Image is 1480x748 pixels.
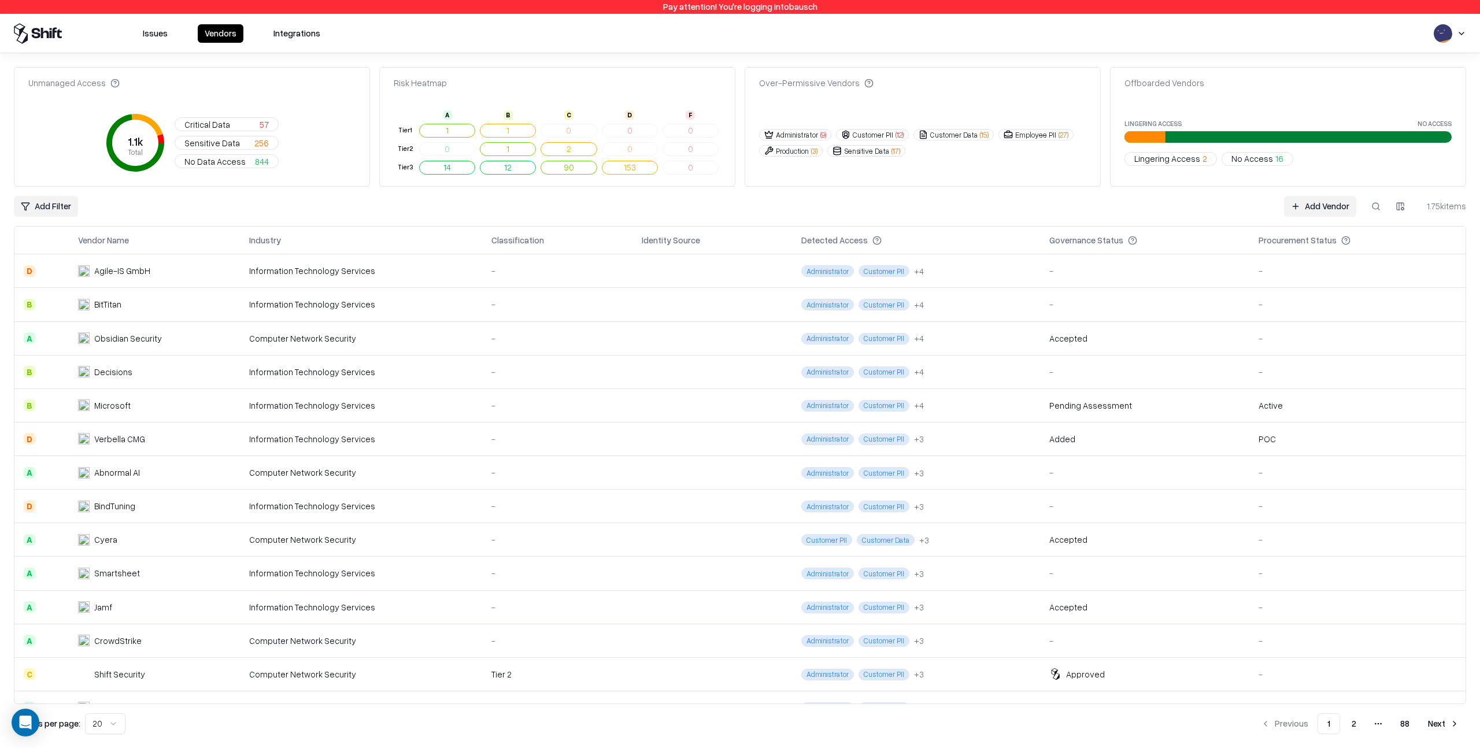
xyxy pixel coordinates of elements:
[914,601,924,613] div: + 3
[175,154,279,168] button: No Data Access844
[658,398,669,410] img: microsoft365.com
[801,366,854,378] span: Administrator
[249,466,473,479] div: Computer Network Security
[859,467,909,479] span: Customer PII
[78,668,90,680] img: Shift Security
[396,144,415,154] div: Tier 2
[491,534,623,546] div: -
[1259,332,1456,345] div: -
[1259,534,1456,546] div: -
[1124,120,1182,127] label: Lingering Access
[914,332,924,345] button: +4
[801,299,854,310] span: Administrator
[78,568,90,579] img: Smartsheet
[24,399,35,411] div: B
[14,196,78,217] button: Add Filter
[1254,713,1466,734] nav: pagination
[642,365,653,376] img: entra.microsoft.com
[249,265,473,277] div: Information Technology Services
[1249,388,1466,422] td: Active
[78,299,90,310] img: BitTitan
[419,161,475,175] button: 14
[801,265,854,277] span: Administrator
[759,129,831,140] button: Administrator(9)
[801,669,854,680] span: Administrator
[1049,234,1123,246] div: Governance Status
[1259,668,1456,680] div: -
[94,433,145,445] div: Verbella CMG
[480,124,536,138] button: 1
[1049,399,1132,412] div: Pending Assessment
[801,501,854,512] span: Administrator
[811,146,817,156] span: ( 3 )
[1342,713,1366,734] button: 2
[801,400,854,412] span: Administrator
[859,299,909,310] span: Customer PII
[1049,635,1240,647] div: -
[491,668,623,680] div: Tier 2
[1318,713,1340,734] button: 1
[24,601,35,613] div: A
[491,366,623,378] div: -
[896,130,904,140] span: ( 12 )
[914,433,924,445] div: + 3
[249,702,473,714] div: Information Technology Services
[1259,366,1456,378] div: -
[914,467,924,479] button: +3
[857,534,915,546] span: Customer Data
[491,601,623,613] div: -
[94,332,162,345] div: Obsidian Security
[859,400,909,412] span: Customer PII
[1049,433,1075,445] div: Added
[891,146,900,156] span: ( 17 )
[394,77,447,89] div: Risk Heatmap
[801,234,868,246] div: Detected Access
[642,600,653,612] img: entra.microsoft.com
[1049,466,1240,479] div: -
[1049,601,1087,613] div: Accepted
[642,566,653,577] img: entra.microsoft.com
[914,601,924,613] button: +3
[801,333,854,345] span: Administrator
[801,635,854,647] span: Administrator
[914,467,924,479] div: + 3
[78,265,90,277] img: Agile-IS GmbH
[1049,534,1087,546] div: Accepted
[642,499,653,510] img: entra.microsoft.com
[1231,153,1273,165] span: No Access
[1049,332,1087,345] div: Accepted
[642,532,653,544] img: entra.microsoft.com
[491,702,623,714] div: -
[128,148,143,157] tspan: Total
[249,399,473,412] div: Information Technology Services
[859,333,909,345] span: Customer PII
[1222,152,1293,166] button: No Access16
[14,717,80,730] p: Results per page:
[78,399,90,411] img: Microsoft
[859,265,909,277] span: Customer PII
[827,145,905,157] button: Sensitive Data(17)
[1049,702,1087,714] div: Accepted
[94,466,140,479] div: Abnormal AI
[1275,153,1283,165] span: 16
[914,635,924,647] button: +3
[28,77,120,89] div: Unmanaged Access
[94,366,132,378] div: Decisions
[78,601,90,613] img: Jamf
[267,24,327,43] button: Integrations
[1259,466,1456,479] div: -
[419,124,475,138] button: 1
[78,366,90,377] img: Decisions
[914,668,924,680] div: + 3
[1059,130,1068,140] span: ( 27 )
[24,668,35,680] div: C
[1259,265,1456,277] div: -
[491,567,623,579] div: -
[914,332,924,345] div: + 4
[859,669,909,680] span: Customer PII
[1134,153,1200,165] span: Lingering Access
[541,161,597,175] button: 90
[136,24,175,43] button: Issues
[914,568,924,580] div: + 3
[94,265,150,277] div: Agile-IS GmbH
